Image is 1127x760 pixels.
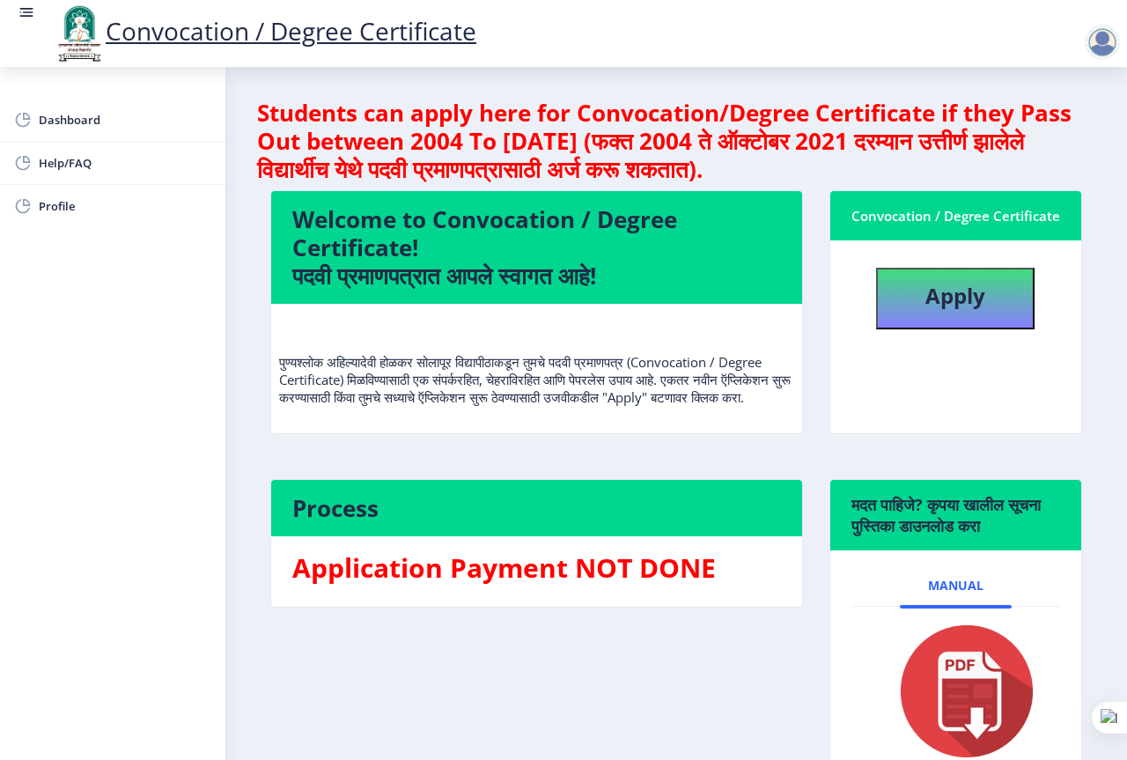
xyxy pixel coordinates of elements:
[279,318,794,406] p: पुण्यश्लोक अहिल्यादेवी होळकर सोलापूर विद्यापीठाकडून तुमचे पदवी प्रमाणपत्र (Convocation / Degree C...
[53,4,106,63] img: logo
[53,14,476,48] a: Convocation / Degree Certificate
[292,550,781,586] h3: Application Payment NOT DONE
[900,564,1012,607] a: Manual
[39,152,211,173] span: Help/FAQ
[257,99,1095,183] h4: Students can apply here for Convocation/Degree Certificate if they Pass Out between 2004 To [DATE...
[928,579,983,593] span: Manual
[292,494,781,522] h4: Process
[851,494,1060,536] h6: मदत पाहिजे? कृपया खालील सूचना पुस्तिका डाउनलोड करा
[876,268,1035,329] button: Apply
[851,205,1060,226] div: Convocation / Degree Certificate
[39,196,211,217] span: Profile
[292,205,781,290] h4: Welcome to Convocation / Degree Certificate! पदवी प्रमाणपत्रात आपले स्वागत आहे!
[39,109,211,130] span: Dashboard
[925,281,985,310] b: Apply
